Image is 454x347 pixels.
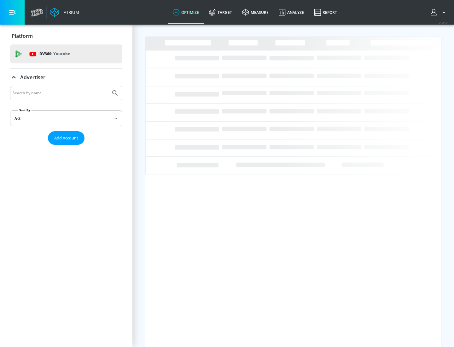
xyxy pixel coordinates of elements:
[237,1,274,24] a: measure
[50,8,79,17] a: Atrium
[10,86,122,150] div: Advertiser
[168,1,204,24] a: optimize
[274,1,309,24] a: Analyze
[53,50,70,57] p: Youtube
[39,50,70,57] p: DV360:
[10,68,122,86] div: Advertiser
[10,145,122,150] nav: list of Advertiser
[10,27,122,45] div: Platform
[54,134,78,142] span: Add Account
[204,1,237,24] a: Target
[309,1,342,24] a: Report
[48,131,84,145] button: Add Account
[439,21,448,24] span: v 4.24.0
[13,89,108,97] input: Search by name
[10,44,122,63] div: DV360: Youtube
[20,74,45,81] p: Advertiser
[10,110,122,126] div: A-Z
[18,108,32,112] label: Sort By
[61,9,79,15] div: Atrium
[12,32,33,39] p: Platform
